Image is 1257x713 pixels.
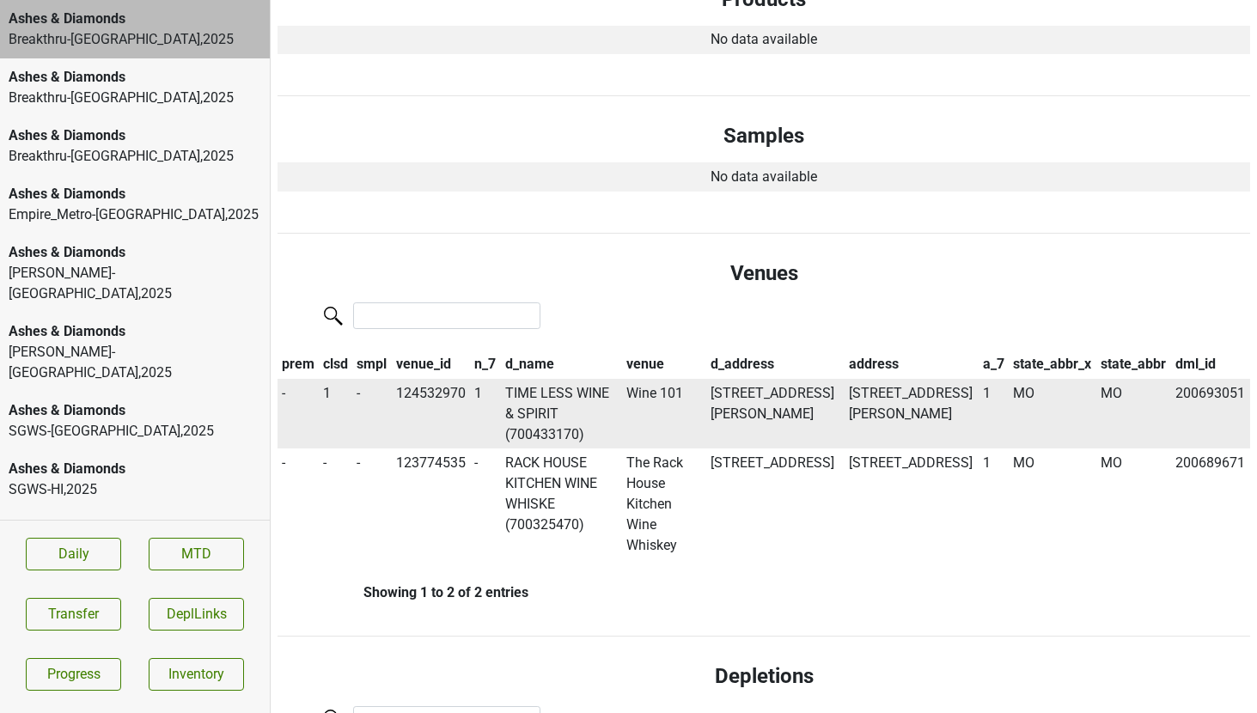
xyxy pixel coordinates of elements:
[845,350,979,379] th: address: activate to sort column ascending
[278,584,528,600] div: Showing 1 to 2 of 2 entries
[278,350,319,379] th: prem: activate to sort column descending
[9,517,261,538] div: Ashes & Diamonds
[471,350,501,379] th: n_7: activate to sort column ascending
[979,379,1009,449] td: 1
[1096,350,1171,379] th: state_abbr: activate to sort column ascending
[1009,448,1096,560] td: MO
[979,448,1009,560] td: 1
[1171,350,1250,379] th: dml_id: activate to sort column ascending
[706,350,845,379] th: d_address: activate to sort column ascending
[319,448,352,560] td: -
[9,67,261,88] div: Ashes & Diamonds
[352,448,391,560] td: -
[9,184,261,204] div: Ashes & Diamonds
[9,88,261,108] div: Breakthru-[GEOGRAPHIC_DATA] , 2025
[622,379,706,449] td: Wine 101
[352,379,391,449] td: -
[291,261,1236,286] h4: Venues
[9,321,261,342] div: Ashes & Diamonds
[471,448,501,560] td: -
[149,658,244,691] a: Inventory
[501,448,623,560] td: RACK HOUSE KITCHEN WINE WHISKE (700325470)
[291,664,1236,689] h4: Depletions
[9,400,261,421] div: Ashes & Diamonds
[1009,379,1096,449] td: MO
[471,379,501,449] td: 1
[9,242,261,263] div: Ashes & Diamonds
[501,379,623,449] td: TIME LESS WINE & SPIRIT (700433170)
[845,379,979,449] td: [STREET_ADDRESS][PERSON_NAME]
[9,146,261,167] div: Breakthru-[GEOGRAPHIC_DATA] , 2025
[9,479,261,500] div: SGWS-HI , 2025
[149,538,244,570] a: MTD
[9,29,261,50] div: Breakthru-[GEOGRAPHIC_DATA] , 2025
[706,448,845,560] td: [STREET_ADDRESS]
[278,162,1250,192] td: No data available
[9,421,261,442] div: SGWS-[GEOGRAPHIC_DATA] , 2025
[26,658,121,691] a: Progress
[1171,448,1250,560] td: 200689671
[9,204,261,225] div: Empire_Metro-[GEOGRAPHIC_DATA] , 2025
[392,350,471,379] th: venue_id: activate to sort column ascending
[9,459,261,479] div: Ashes & Diamonds
[1096,379,1171,449] td: MO
[706,379,845,449] td: [STREET_ADDRESS][PERSON_NAME]
[278,26,1250,55] td: No data available
[323,385,331,401] span: 1
[26,538,121,570] a: Daily
[352,350,391,379] th: smpl: activate to sort column ascending
[9,9,261,29] div: Ashes & Diamonds
[392,379,471,449] td: 124532970
[9,263,261,304] div: [PERSON_NAME]-[GEOGRAPHIC_DATA] , 2025
[622,350,706,379] th: venue: activate to sort column ascending
[392,448,471,560] td: 123774535
[1096,448,1171,560] td: MO
[9,125,261,146] div: Ashes & Diamonds
[1009,350,1096,379] th: state_abbr_x: activate to sort column ascending
[979,350,1009,379] th: a_7: activate to sort column ascending
[291,124,1236,149] h4: Samples
[319,350,352,379] th: clsd: activate to sort column ascending
[501,350,623,379] th: d_name: activate to sort column ascending
[622,448,706,560] td: The Rack House Kitchen Wine Whiskey
[26,598,121,631] button: Transfer
[278,448,319,560] td: -
[278,379,319,449] td: -
[1171,379,1250,449] td: 200693051
[149,598,244,631] button: DeplLinks
[9,342,261,383] div: [PERSON_NAME]-[GEOGRAPHIC_DATA] , 2025
[845,448,979,560] td: [STREET_ADDRESS]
